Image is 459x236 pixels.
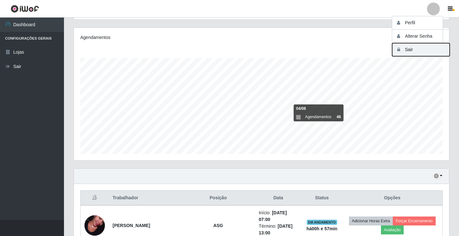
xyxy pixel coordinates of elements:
strong: há 00 h e 57 min [306,226,337,231]
img: CoreUI Logo [11,5,39,13]
li: Início: [259,209,298,223]
th: Opções [342,191,443,206]
div: Agendamentos [80,34,226,41]
button: Adicionar Horas Extra [349,217,393,225]
button: Alterar Senha [392,30,450,43]
strong: ASG [213,223,223,228]
time: [DATE] 07:00 [259,210,287,222]
th: Status [302,191,342,206]
span: EM ANDAMENTO [307,220,337,225]
button: Perfil [392,16,450,30]
th: Posição [181,191,255,206]
th: Data [255,191,302,206]
strong: [PERSON_NAME] [113,223,150,228]
button: Sair [392,43,450,56]
button: Avaliação [381,225,404,234]
th: Trabalhador [109,191,181,206]
button: Forçar Encerramento [393,217,436,225]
